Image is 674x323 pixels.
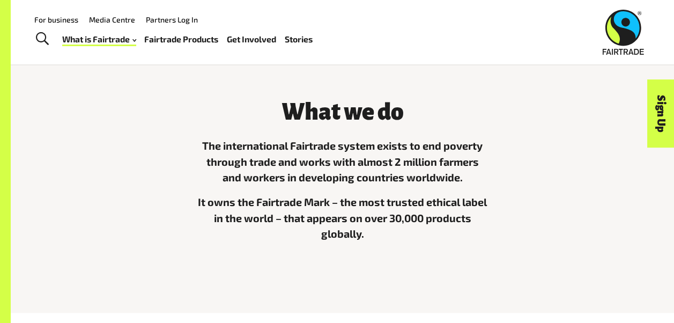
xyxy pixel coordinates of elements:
[603,10,644,55] img: Fairtrade Australia New Zealand logo
[144,32,218,47] a: Fairtrade Products
[196,100,489,126] h3: What we do
[29,26,55,53] a: Toggle Search
[196,194,489,242] p: It owns the Fairtrade Mark – the most trusted ethical label in the world – that appears on over 3...
[34,15,78,24] a: For business
[227,32,276,47] a: Get Involved
[285,32,313,47] a: Stories
[89,15,135,24] a: Media Centre
[146,15,198,24] a: Partners Log In
[62,32,136,47] a: What is Fairtrade
[196,138,489,186] p: The international Fairtrade system exists to end poverty through trade and works with almost 2 mi...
